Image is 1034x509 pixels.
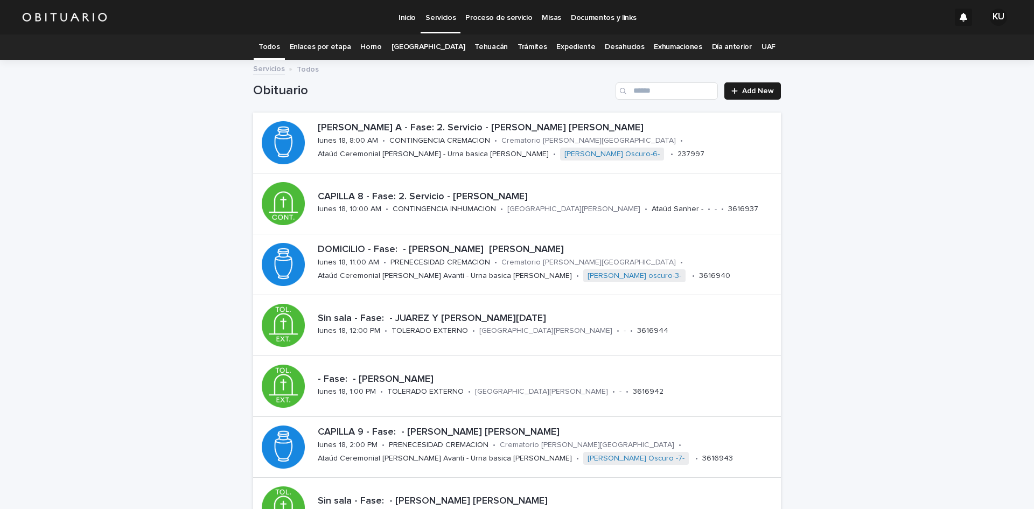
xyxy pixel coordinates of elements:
[389,136,490,145] p: CONTINGENCIA CREMACION
[382,136,385,145] p: •
[386,205,388,214] p: •
[619,387,621,396] p: -
[494,136,497,145] p: •
[742,87,774,95] span: Add New
[392,34,465,60] a: [GEOGRAPHIC_DATA]
[633,387,663,396] p: 3616942
[318,271,572,281] p: Ataúd Ceremonial [PERSON_NAME] Avanti - Urna basica [PERSON_NAME]
[389,441,488,450] p: PRENECESIDAD CREMACION
[290,34,351,60] a: Enlaces por etapa
[318,313,777,325] p: Sin sala - Fase: - JUAREZ Y [PERSON_NAME][DATE]
[393,205,496,214] p: CONTINGENCIA INHUMACION
[637,326,668,336] p: 3616944
[390,258,490,267] p: PRENECESIDAD CREMACION
[652,205,703,214] p: Ataúd Sanher -
[318,150,549,159] p: Ataúd Ceremonial [PERSON_NAME] - Urna basica [PERSON_NAME]
[318,136,378,145] p: lunes 18, 8:00 AM
[493,441,495,450] p: •
[680,136,683,145] p: •
[253,417,781,478] a: CAPILLA 9 - Fase: - [PERSON_NAME] [PERSON_NAME]lunes 18, 2:00 PM•PRENECESIDAD CREMACION•Crematori...
[654,34,702,60] a: Exhumaciones
[253,62,285,74] a: Servicios
[626,387,628,396] p: •
[494,258,497,267] p: •
[677,150,704,159] p: 237997
[612,387,615,396] p: •
[624,326,626,336] p: -
[318,454,572,463] p: Ataúd Ceremonial [PERSON_NAME] Avanti - Urna basica [PERSON_NAME]
[556,34,595,60] a: Expediente
[472,326,475,336] p: •
[712,34,752,60] a: Día anterior
[253,234,781,295] a: DOMICILIO - Fase: - [PERSON_NAME] [PERSON_NAME]lunes 18, 11:00 AM•PRENECESIDAD CREMACION•Cremator...
[253,356,781,417] a: - Fase: - [PERSON_NAME]lunes 18, 1:00 PM•TOLERADO EXTERNO•[GEOGRAPHIC_DATA][PERSON_NAME]•-•3616942
[385,326,387,336] p: •
[253,295,781,356] a: Sin sala - Fase: - JUAREZ Y [PERSON_NAME][DATE]lunes 18, 12:00 PM•TOLERADO EXTERNO•[GEOGRAPHIC_DA...
[616,82,718,100] input: Search
[728,205,758,214] p: 3616937
[253,83,611,99] h1: Obituario
[22,6,108,28] img: HUM7g2VNRLqGMmR9WVqf
[318,427,777,438] p: CAPILLA 9 - Fase: - [PERSON_NAME] [PERSON_NAME]
[724,82,781,100] a: Add New
[680,258,683,267] p: •
[518,34,547,60] a: Trámites
[588,271,681,281] a: [PERSON_NAME] oscuro-3-
[468,387,471,396] p: •
[630,326,633,336] p: •
[318,258,379,267] p: lunes 18, 11:00 AM
[253,113,781,173] a: [PERSON_NAME] A - Fase: 2. Servicio - [PERSON_NAME] [PERSON_NAME]lunes 18, 8:00 AM•CONTINGENCIA C...
[318,244,777,256] p: DOMICILIO - Fase: - [PERSON_NAME] [PERSON_NAME]
[392,326,468,336] p: TOLERADO EXTERNO
[699,271,730,281] p: 3616940
[576,454,579,463] p: •
[318,122,777,134] p: [PERSON_NAME] A - Fase: 2. Servicio - [PERSON_NAME] [PERSON_NAME]
[383,258,386,267] p: •
[605,34,644,60] a: Desahucios
[318,374,777,386] p: - Fase: - [PERSON_NAME]
[318,441,378,450] p: lunes 18, 2:00 PM
[479,326,612,336] p: [GEOGRAPHIC_DATA][PERSON_NAME]
[692,271,695,281] p: •
[708,205,710,214] p: •
[474,34,508,60] a: Tehuacán
[617,326,619,336] p: •
[318,191,777,203] p: CAPILLA 8 - Fase: 2. Servicio - [PERSON_NAME]
[695,454,698,463] p: •
[318,496,777,507] p: Sin sala - Fase: - [PERSON_NAME] [PERSON_NAME]
[507,205,640,214] p: [GEOGRAPHIC_DATA][PERSON_NAME]
[721,205,724,214] p: •
[297,62,319,74] p: Todos
[258,34,280,60] a: Todos
[501,258,676,267] p: Crematorio [PERSON_NAME][GEOGRAPHIC_DATA]
[553,150,556,159] p: •
[387,387,464,396] p: TOLERADO EXTERNO
[253,173,781,234] a: CAPILLA 8 - Fase: 2. Servicio - [PERSON_NAME]lunes 18, 10:00 AM•CONTINGENCIA INHUMACION•[GEOGRAPH...
[318,387,376,396] p: lunes 18, 1:00 PM
[501,136,676,145] p: Crematorio [PERSON_NAME][GEOGRAPHIC_DATA]
[702,454,733,463] p: 3616943
[500,441,674,450] p: Crematorio [PERSON_NAME][GEOGRAPHIC_DATA]
[475,387,608,396] p: [GEOGRAPHIC_DATA][PERSON_NAME]
[380,387,383,396] p: •
[500,205,503,214] p: •
[990,9,1007,26] div: KU
[360,34,381,60] a: Horno
[645,205,647,214] p: •
[576,271,579,281] p: •
[670,150,673,159] p: •
[588,454,684,463] a: [PERSON_NAME] Oscuro -7-
[715,205,717,214] p: -
[318,326,380,336] p: lunes 18, 12:00 PM
[564,150,660,159] a: [PERSON_NAME] Oscuro-6-
[382,441,385,450] p: •
[761,34,775,60] a: UAF
[679,441,681,450] p: •
[318,205,381,214] p: lunes 18, 10:00 AM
